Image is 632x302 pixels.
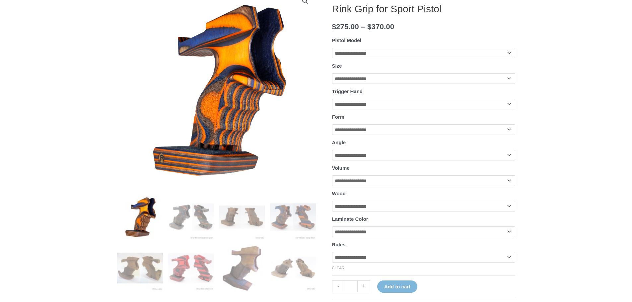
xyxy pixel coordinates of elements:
span: $ [367,23,372,31]
button: Add to cart [377,280,417,293]
img: Rink Sport Pistol Grip [270,245,316,291]
a: - [332,280,345,292]
img: Rink Grip for Sport Pistol - Image 7 [219,245,265,291]
bdi: 275.00 [332,23,359,31]
img: Rink Grip for Sport Pistol - Image 3 [219,194,265,240]
label: Trigger Hand [332,89,363,94]
input: Product quantity [345,280,358,292]
label: Form [332,114,345,120]
bdi: 370.00 [367,23,394,31]
label: Pistol Model [332,37,361,43]
label: Wood [332,191,346,196]
a: Clear options [332,266,345,270]
img: Rink Grip for Sport Pistol - Image 6 [168,245,214,291]
img: Rink Grip for Sport Pistol - Image 5 [117,245,163,291]
label: Volume [332,165,350,171]
img: Rink Grip for Sport Pistol [117,194,163,240]
span: – [361,23,365,31]
label: Size [332,63,342,69]
label: Rules [332,242,346,247]
img: Rink Grip for Sport Pistol - Image 4 [270,194,316,240]
h1: Rink Grip for Sport Pistol [332,3,515,15]
a: + [358,280,370,292]
span: $ [332,23,336,31]
img: Rink Grip for Sport Pistol - Image 2 [168,194,214,240]
label: Angle [332,140,346,145]
label: Laminate Color [332,216,368,222]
